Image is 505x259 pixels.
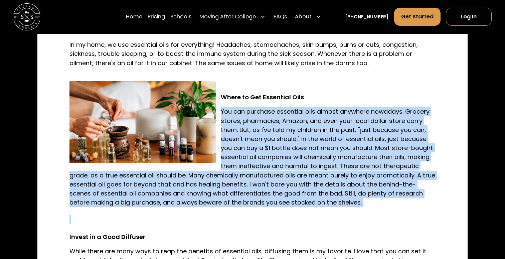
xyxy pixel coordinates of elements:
[199,13,256,21] div: Moving After College
[13,3,40,30] a: home
[126,7,142,26] a: Home
[170,7,191,26] a: Schools
[221,93,304,101] strong: Where to Get Essential Oils
[274,7,287,26] a: FAQs
[148,7,165,26] a: Pricing
[69,233,145,241] strong: Invest in a Good Diffuser
[13,3,40,30] img: Storage Scholars main logo
[345,13,388,20] a: [PHONE_NUMBER]
[69,107,435,207] p: You can purchase essential oils almost anywhere nowadays. Grocery stores, pharmacies, Amazon, and...
[394,8,441,26] a: Get Started
[295,13,312,21] div: About
[197,7,268,26] div: Moving After College
[446,8,492,26] a: Log In
[69,40,435,67] p: In my home, we use essential oils for everything! Headaches, stomachaches, skin bumps, burns or c...
[292,7,324,26] div: About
